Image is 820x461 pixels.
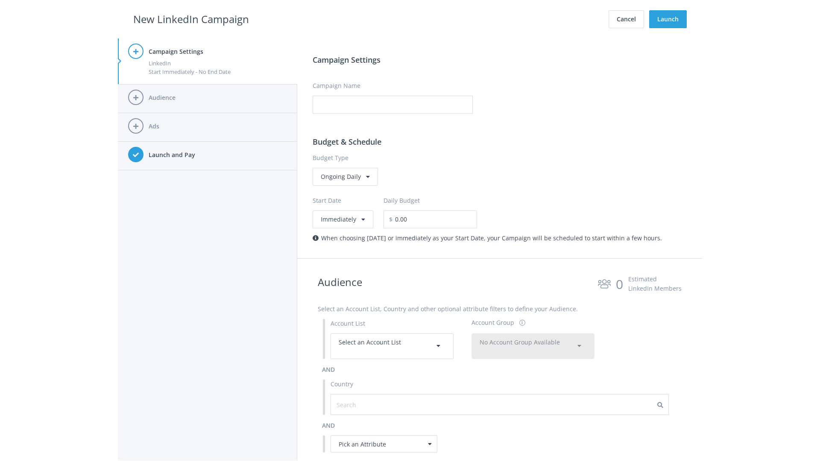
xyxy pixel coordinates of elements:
[313,168,378,186] div: Ongoing Daily
[339,338,445,355] div: Select an Account List
[384,210,392,228] span: $
[318,274,362,294] h2: Audience
[609,10,644,28] button: Cancel
[649,10,687,28] button: Launch
[616,274,623,294] div: 0
[480,338,560,346] span: No Account Group Available
[313,153,687,163] label: Budget Type
[149,67,287,76] div: Start Immediately - No End Date
[133,11,249,27] h2: New LinkedIn Campaign
[313,54,687,66] h3: Campaign Settings
[318,304,578,314] label: Select an Account List, Country and other optional attribute filters to define your Audience.
[322,421,335,429] span: and
[149,47,287,56] h4: Campaign Settings
[313,81,360,90] label: Campaign Name
[149,59,287,67] div: LinkedIn
[331,319,365,328] label: Account List
[331,379,353,389] label: Country
[313,210,373,228] button: Immediately
[331,435,437,452] div: Pick an Attribute
[149,150,287,160] h4: Launch and Pay
[322,365,335,373] span: and
[313,136,687,148] h3: Budget & Schedule
[149,122,287,131] h4: Ads
[339,338,401,346] span: Select an Account List
[471,318,514,327] div: Account Group
[337,400,413,409] input: Search
[480,338,586,355] div: No Account Group Available
[628,274,682,293] div: Estimated LinkedIn Members
[313,233,687,243] div: When choosing [DATE] or immediately as your Start Date, your Campaign will be scheduled to start ...
[149,93,287,102] h4: Audience
[313,196,384,205] label: Start Date
[384,196,420,205] label: Daily Budget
